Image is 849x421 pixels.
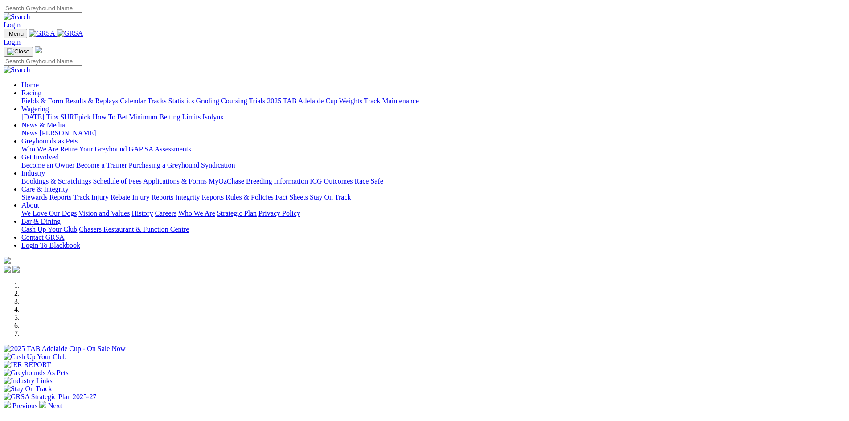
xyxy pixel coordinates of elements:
[310,177,353,185] a: ICG Outcomes
[21,129,37,137] a: News
[21,81,39,89] a: Home
[155,209,176,217] a: Careers
[21,121,65,129] a: News & Media
[143,177,207,185] a: Applications & Forms
[226,193,274,201] a: Rules & Policies
[21,209,845,217] div: About
[60,145,127,153] a: Retire Your Greyhound
[178,209,215,217] a: Who We Are
[29,29,55,37] img: GRSA
[21,89,41,97] a: Racing
[73,193,130,201] a: Track Injury Rebate
[168,97,194,105] a: Statistics
[21,209,77,217] a: We Love Our Dogs
[39,402,62,409] a: Next
[4,361,51,369] img: IER REPORT
[131,209,153,217] a: History
[78,209,130,217] a: Vision and Values
[21,97,845,105] div: Racing
[21,225,77,233] a: Cash Up Your Club
[364,97,419,105] a: Track Maintenance
[4,257,11,264] img: logo-grsa-white.png
[4,401,11,408] img: chevron-left-pager-white.svg
[21,225,845,233] div: Bar & Dining
[60,113,90,121] a: SUREpick
[21,161,74,169] a: Become an Owner
[4,38,21,46] a: Login
[79,225,189,233] a: Chasers Restaurant & Function Centre
[120,97,146,105] a: Calendar
[4,266,11,273] img: facebook.svg
[21,113,845,121] div: Wagering
[275,193,308,201] a: Fact Sheets
[39,129,96,137] a: [PERSON_NAME]
[4,13,30,21] img: Search
[21,193,71,201] a: Stewards Reports
[129,113,201,121] a: Minimum Betting Limits
[4,29,27,38] button: Toggle navigation
[12,402,37,409] span: Previous
[217,209,257,217] a: Strategic Plan
[4,47,33,57] button: Toggle navigation
[175,193,224,201] a: Integrity Reports
[48,402,62,409] span: Next
[4,57,82,66] input: Search
[310,193,351,201] a: Stay On Track
[21,129,845,137] div: News & Media
[21,97,63,105] a: Fields & Form
[21,145,845,153] div: Greyhounds as Pets
[93,177,141,185] a: Schedule of Fees
[93,113,127,121] a: How To Bet
[132,193,173,201] a: Injury Reports
[21,113,58,121] a: [DATE] Tips
[57,29,83,37] img: GRSA
[9,30,24,37] span: Menu
[21,153,59,161] a: Get Involved
[201,161,235,169] a: Syndication
[21,217,61,225] a: Bar & Dining
[209,177,244,185] a: MyOzChase
[21,177,91,185] a: Bookings & Scratchings
[21,105,49,113] a: Wagering
[339,97,362,105] a: Weights
[129,161,199,169] a: Purchasing a Greyhound
[267,97,337,105] a: 2025 TAB Adelaide Cup
[221,97,247,105] a: Coursing
[4,66,30,74] img: Search
[4,402,39,409] a: Previous
[21,241,80,249] a: Login To Blackbook
[35,46,42,53] img: logo-grsa-white.png
[21,193,845,201] div: Care & Integrity
[4,21,21,29] a: Login
[21,201,39,209] a: About
[246,177,308,185] a: Breeding Information
[258,209,300,217] a: Privacy Policy
[65,97,118,105] a: Results & Replays
[4,345,126,353] img: 2025 TAB Adelaide Cup - On Sale Now
[354,177,383,185] a: Race Safe
[4,353,66,361] img: Cash Up Your Club
[21,137,78,145] a: Greyhounds as Pets
[76,161,127,169] a: Become a Trainer
[4,377,53,385] img: Industry Links
[4,4,82,13] input: Search
[129,145,191,153] a: GAP SA Assessments
[196,97,219,105] a: Grading
[12,266,20,273] img: twitter.svg
[4,385,52,393] img: Stay On Track
[4,393,96,401] img: GRSA Strategic Plan 2025-27
[39,401,46,408] img: chevron-right-pager-white.svg
[202,113,224,121] a: Isolynx
[21,169,45,177] a: Industry
[249,97,265,105] a: Trials
[21,177,845,185] div: Industry
[148,97,167,105] a: Tracks
[4,369,69,377] img: Greyhounds As Pets
[7,48,29,55] img: Close
[21,233,64,241] a: Contact GRSA
[21,161,845,169] div: Get Involved
[21,185,69,193] a: Care & Integrity
[21,145,58,153] a: Who We Are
